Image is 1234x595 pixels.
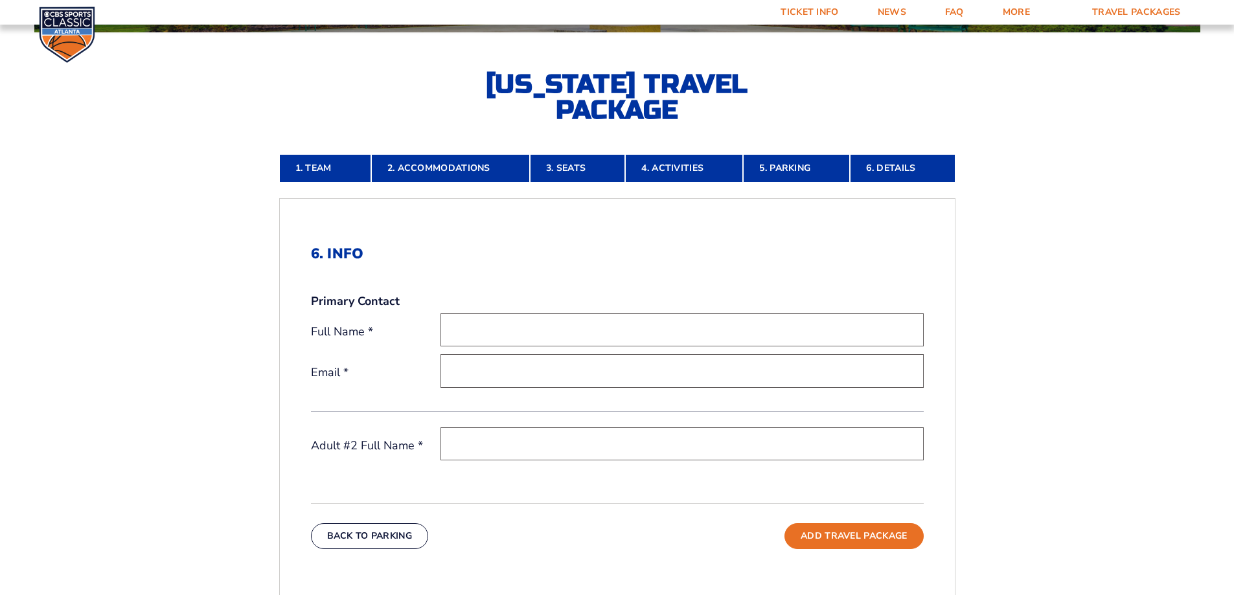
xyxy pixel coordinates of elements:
a: 3. Seats [530,154,625,183]
a: 2. Accommodations [371,154,530,183]
button: Back To Parking [311,523,429,549]
a: 1. Team [279,154,371,183]
label: Email * [311,365,440,381]
h2: 6. Info [311,245,924,262]
label: Full Name * [311,324,440,340]
img: CBS Sports Classic [39,6,95,63]
strong: Primary Contact [311,293,400,309]
a: 4. Activities [625,154,743,183]
label: Adult #2 Full Name * [311,438,440,454]
h2: [US_STATE] Travel Package [475,71,760,123]
a: 5. Parking [743,154,850,183]
button: Add Travel Package [784,523,923,549]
